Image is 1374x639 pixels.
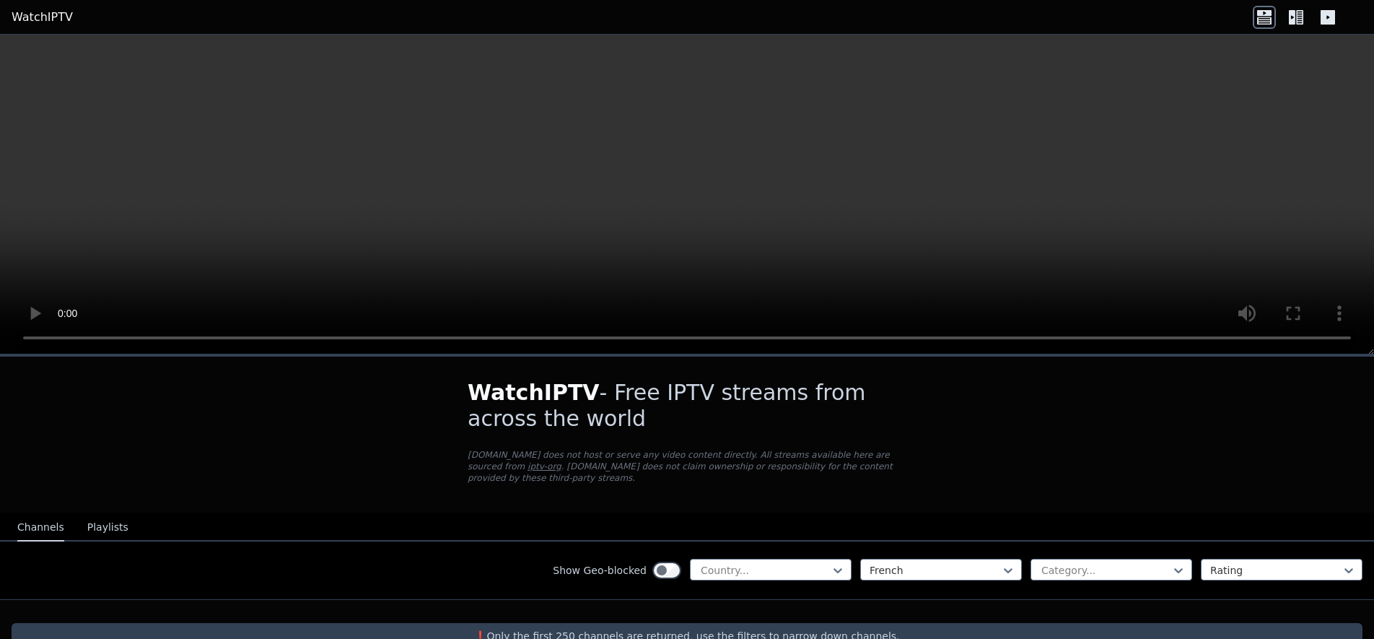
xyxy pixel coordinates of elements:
button: Playlists [87,514,128,542]
label: Show Geo-blocked [553,563,647,578]
button: Channels [17,514,64,542]
a: iptv-org [528,461,561,471]
p: [DOMAIN_NAME] does not host or serve any video content directly. All streams available here are s... [468,449,906,484]
h1: - Free IPTV streams from across the world [468,380,906,432]
span: WatchIPTV [468,380,600,405]
a: WatchIPTV [12,9,73,26]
